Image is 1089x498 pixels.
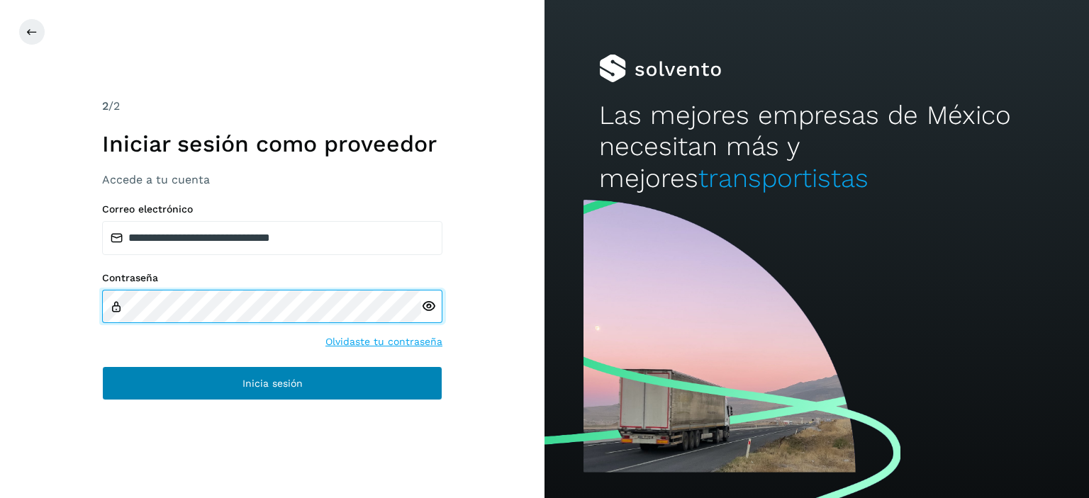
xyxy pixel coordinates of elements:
[698,163,869,193] span: transportistas
[102,130,442,157] h1: Iniciar sesión como proveedor
[102,203,442,215] label: Correo electrónico
[102,366,442,400] button: Inicia sesión
[599,100,1034,194] h2: Las mejores empresas de México necesitan más y mejores
[102,99,108,113] span: 2
[102,173,442,186] h3: Accede a tu cuenta
[102,98,442,115] div: /2
[242,378,303,388] span: Inicia sesión
[325,334,442,349] a: Olvidaste tu contraseña
[102,272,442,284] label: Contraseña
